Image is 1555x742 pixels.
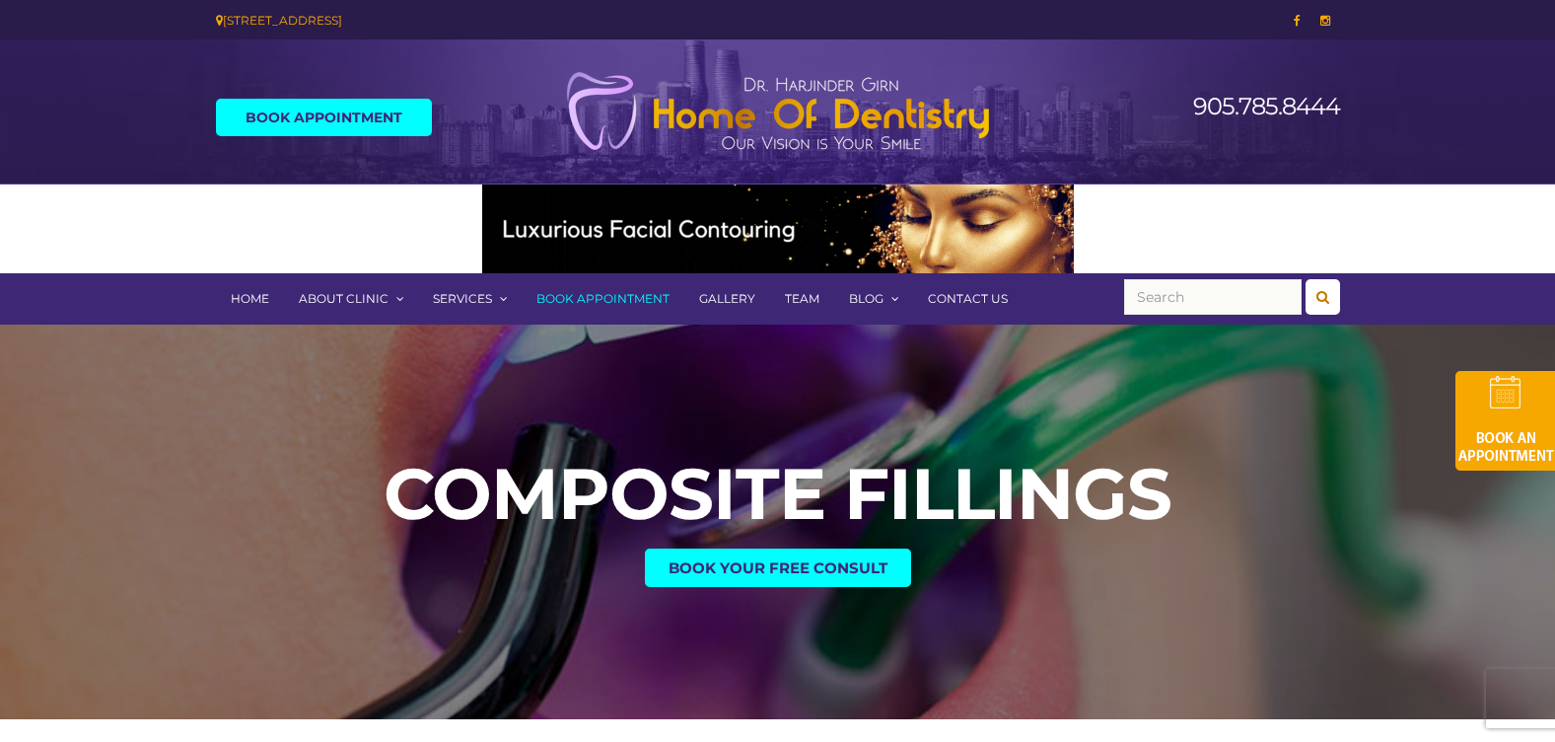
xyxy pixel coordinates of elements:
a: Book Your Free Consult [645,549,911,587]
h2: Composite Fillings [10,458,1545,529]
a: Contact Us [913,273,1023,325]
img: Home of Dentistry [556,71,1000,152]
img: book-an-appointment-hod-gld.png [1455,371,1555,471]
div: [STREET_ADDRESS] [216,10,763,31]
img: Medspa-Banner-Virtual-Consultation-2-1.gif [482,185,1074,273]
a: Home [216,273,284,325]
a: Book Appointment [216,99,432,136]
input: Search [1124,279,1302,315]
a: Book Appointment [522,273,684,325]
span: Book Your Free Consult [669,560,887,575]
a: About Clinic [284,273,418,325]
a: Gallery [684,273,770,325]
a: 905.785.8444 [1193,92,1340,120]
a: Services [418,273,522,325]
a: Blog [834,273,913,325]
a: Team [770,273,834,325]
